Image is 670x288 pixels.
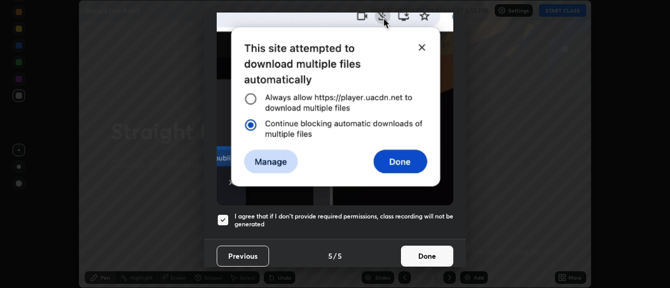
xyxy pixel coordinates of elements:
h5: I agree that if I don't provide required permissions, class recording will not be generated [234,212,453,228]
button: Previous [217,246,269,267]
h4: / [333,250,337,261]
h4: 5 [328,250,332,261]
h4: 5 [338,250,342,261]
button: Done [401,246,453,267]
